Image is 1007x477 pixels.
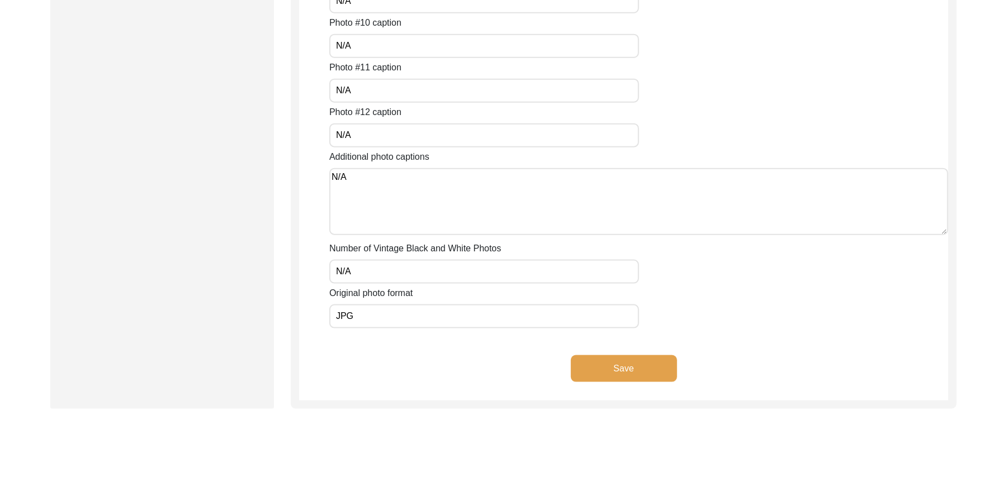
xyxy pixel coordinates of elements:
label: Photo #11 caption [329,61,401,74]
button: Save [571,355,677,382]
label: Additional photo captions [329,150,429,164]
label: Number of Vintage Black and White Photos [329,242,501,255]
label: Photo #12 caption [329,106,401,119]
label: Photo #10 caption [329,16,401,30]
label: Original photo format [329,287,413,300]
